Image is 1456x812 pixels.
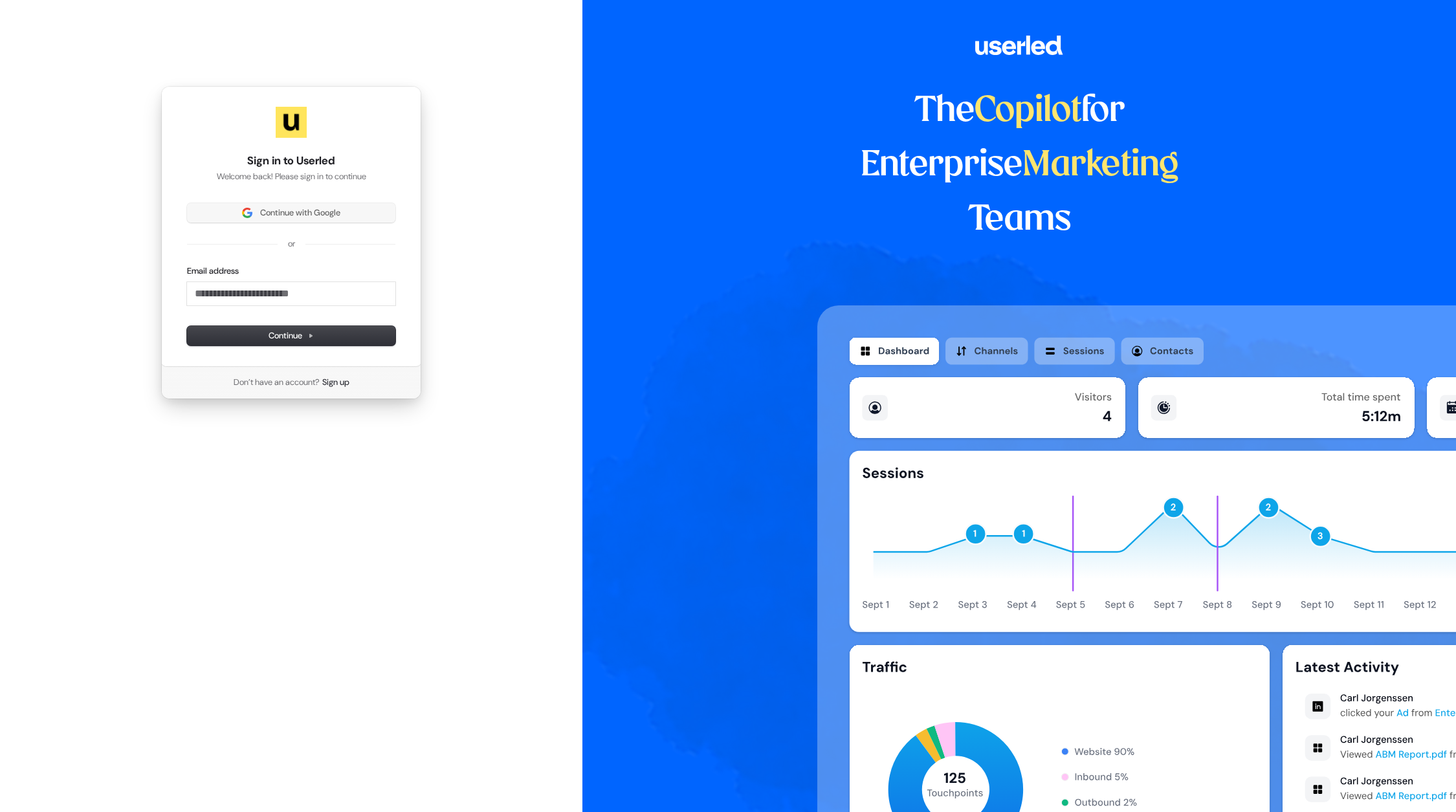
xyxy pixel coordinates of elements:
span: Don’t have an account? [234,377,320,388]
p: or [288,238,295,250]
span: Continue [269,330,314,342]
img: Sign in with Google [242,208,252,218]
p: Welcome back! Please sign in to continue [187,171,395,182]
span: Continue with Google [260,207,340,219]
button: Sign in with GoogleContinue with Google [187,203,395,223]
label: Email address [187,265,239,277]
img: Userled [276,107,307,138]
h1: Sign in to Userled [187,153,395,169]
button: Continue [187,326,395,346]
a: Sign up [322,377,349,388]
h1: The for Enterprise Teams [817,84,1222,247]
span: Marketing [1022,149,1179,182]
span: Copilot [975,94,1081,128]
